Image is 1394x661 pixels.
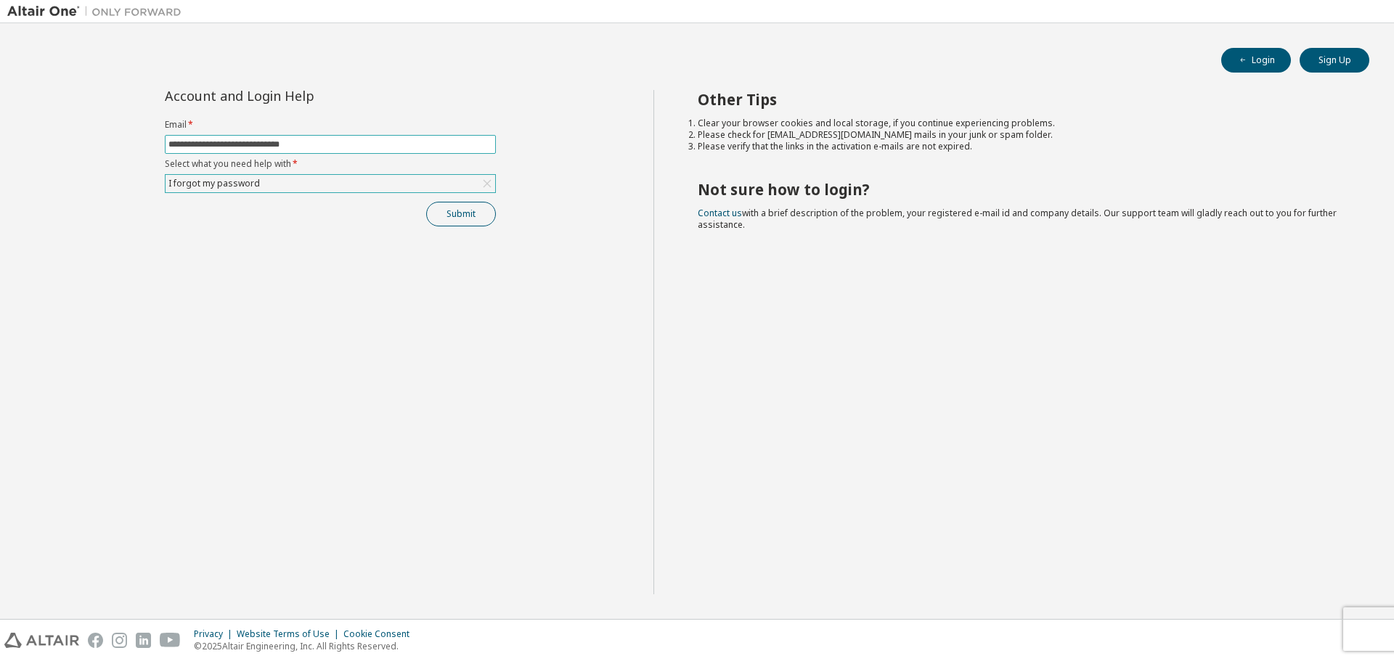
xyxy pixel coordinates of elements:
[698,207,742,219] a: Contact us
[698,207,1337,231] span: with a brief description of the problem, your registered e-mail id and company details. Our suppo...
[166,176,262,192] div: I forgot my password
[136,633,151,648] img: linkedin.svg
[343,628,418,640] div: Cookie Consent
[698,90,1344,109] h2: Other Tips
[426,202,496,226] button: Submit
[4,633,79,648] img: altair_logo.svg
[698,141,1344,152] li: Please verify that the links in the activation e-mails are not expired.
[88,633,103,648] img: facebook.svg
[7,4,189,19] img: Altair One
[698,129,1344,141] li: Please check for [EMAIL_ADDRESS][DOMAIN_NAME] mails in your junk or spam folder.
[1221,48,1291,73] button: Login
[698,180,1344,199] h2: Not sure how to login?
[698,118,1344,129] li: Clear your browser cookies and local storage, if you continue experiencing problems.
[160,633,181,648] img: youtube.svg
[165,158,496,170] label: Select what you need help with
[194,628,237,640] div: Privacy
[237,628,343,640] div: Website Terms of Use
[165,90,430,102] div: Account and Login Help
[112,633,127,648] img: instagram.svg
[194,640,418,652] p: © 2025 Altair Engineering, Inc. All Rights Reserved.
[1300,48,1369,73] button: Sign Up
[165,119,496,131] label: Email
[166,175,495,192] div: I forgot my password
